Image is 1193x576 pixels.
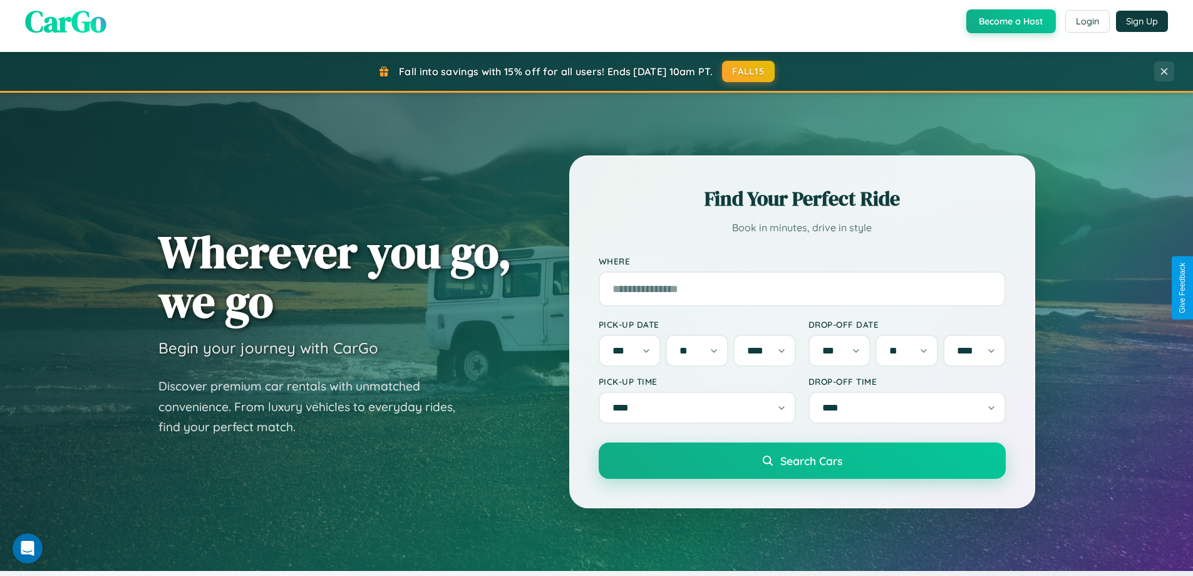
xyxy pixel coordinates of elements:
div: Give Feedback [1178,263,1187,313]
label: Drop-off Date [808,319,1006,330]
button: Search Cars [599,442,1006,479]
label: Pick-up Time [599,376,796,387]
label: Drop-off Time [808,376,1006,387]
button: FALL15 [722,61,775,82]
span: CarGo [25,1,106,42]
h3: Begin your journey with CarGo [158,338,378,357]
button: Become a Host [966,9,1056,33]
iframe: Intercom live chat [13,533,43,563]
p: Discover premium car rentals with unmatched convenience. From luxury vehicles to everyday rides, ... [158,376,472,437]
span: Fall into savings with 15% off for all users! Ends [DATE] 10am PT. [399,65,713,78]
button: Sign Up [1116,11,1168,32]
label: Pick-up Date [599,319,796,330]
button: Login [1065,10,1110,33]
p: Book in minutes, drive in style [599,219,1006,237]
span: Search Cars [780,454,842,468]
h1: Wherever you go, we go [158,227,512,326]
h2: Find Your Perfect Ride [599,185,1006,212]
label: Where [599,256,1006,266]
